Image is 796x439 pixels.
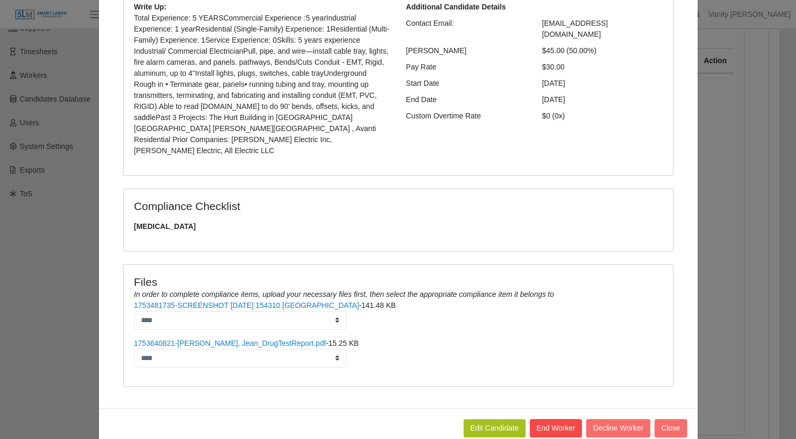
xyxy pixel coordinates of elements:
[134,275,662,288] h4: Files
[398,78,535,89] div: Start Date
[134,300,662,330] li: -
[542,112,565,120] span: $0 (0x)
[134,13,390,156] p: Total Experience: 5 YEARSCommercial Experience :5 yearIndustrial Experience: 1 yearResidential (S...
[361,301,396,310] span: 141.48 KB
[534,45,670,56] div: $45.00 (50.00%)
[134,199,481,213] h4: Compliance Checklist
[134,339,326,347] a: 1753640821-[PERSON_NAME], Jean_DrugTestReport.pdf
[398,45,535,56] div: [PERSON_NAME]
[134,290,554,298] i: In order to complete compliance items, upload your necessary files first, then select the appropr...
[328,339,359,347] span: 15.25 KB
[134,338,662,367] li: -
[398,62,535,73] div: Pay Rate
[134,221,662,232] span: [MEDICAL_DATA]
[134,3,167,11] b: Write Up:
[534,78,670,89] div: [DATE]
[398,111,535,122] div: Custom Overtime Rate
[134,301,359,310] a: 1753481735-SCREENSHOT [DATE] 154310.[GEOGRAPHIC_DATA]
[398,94,535,105] div: End Date
[542,95,565,104] span: [DATE]
[586,419,650,437] button: Decline Worker
[534,62,670,73] div: $30.00
[654,419,687,437] button: Close
[542,19,608,38] span: [EMAIL_ADDRESS][DOMAIN_NAME]
[530,419,582,437] button: End Worker
[398,18,535,40] div: Contact Email:
[406,3,506,11] b: Additional Candidate Details
[464,419,526,437] a: Edit Candidate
